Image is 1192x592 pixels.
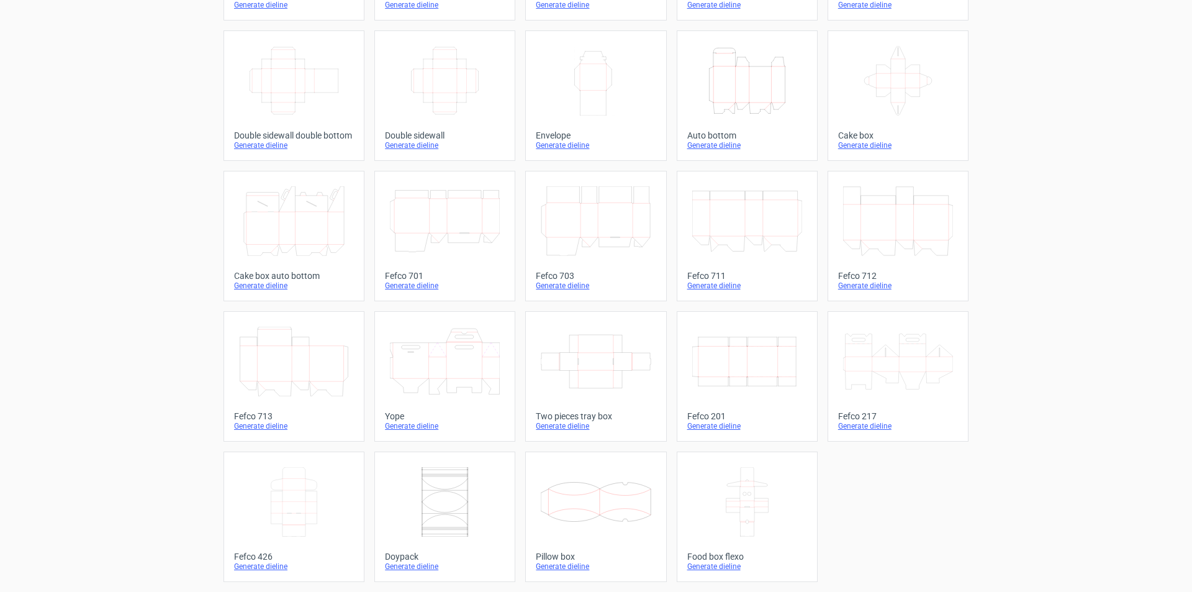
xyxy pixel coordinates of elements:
[525,30,666,161] a: EnvelopeGenerate dieline
[687,281,807,291] div: Generate dieline
[536,271,656,281] div: Fefco 703
[234,130,354,140] div: Double sidewall double bottom
[234,281,354,291] div: Generate dieline
[828,311,968,442] a: Fefco 217Generate dieline
[536,140,656,150] div: Generate dieline
[234,140,354,150] div: Generate dieline
[385,140,505,150] div: Generate dieline
[385,562,505,572] div: Generate dieline
[385,411,505,421] div: Yope
[687,130,807,140] div: Auto bottom
[234,411,354,421] div: Fefco 713
[677,30,818,161] a: Auto bottomGenerate dieline
[525,452,666,582] a: Pillow boxGenerate dieline
[234,552,354,562] div: Fefco 426
[838,411,958,421] div: Fefco 217
[536,130,656,140] div: Envelope
[687,271,807,281] div: Fefco 711
[223,452,364,582] a: Fefco 426Generate dieline
[838,130,958,140] div: Cake box
[536,421,656,431] div: Generate dieline
[385,281,505,291] div: Generate dieline
[374,452,515,582] a: DoypackGenerate dieline
[687,421,807,431] div: Generate dieline
[385,271,505,281] div: Fefco 701
[234,562,354,572] div: Generate dieline
[234,421,354,431] div: Generate dieline
[687,411,807,421] div: Fefco 201
[525,311,666,442] a: Two pieces tray boxGenerate dieline
[838,271,958,281] div: Fefco 712
[385,130,505,140] div: Double sidewall
[223,311,364,442] a: Fefco 713Generate dieline
[838,421,958,431] div: Generate dieline
[374,171,515,301] a: Fefco 701Generate dieline
[385,421,505,431] div: Generate dieline
[838,140,958,150] div: Generate dieline
[536,562,656,572] div: Generate dieline
[677,311,818,442] a: Fefco 201Generate dieline
[687,140,807,150] div: Generate dieline
[828,171,968,301] a: Fefco 712Generate dieline
[223,30,364,161] a: Double sidewall double bottomGenerate dieline
[838,281,958,291] div: Generate dieline
[223,171,364,301] a: Cake box auto bottomGenerate dieline
[687,562,807,572] div: Generate dieline
[374,311,515,442] a: YopeGenerate dieline
[687,552,807,562] div: Food box flexo
[525,171,666,301] a: Fefco 703Generate dieline
[677,452,818,582] a: Food box flexoGenerate dieline
[385,552,505,562] div: Doypack
[828,30,968,161] a: Cake boxGenerate dieline
[536,411,656,421] div: Two pieces tray box
[677,171,818,301] a: Fefco 711Generate dieline
[234,271,354,281] div: Cake box auto bottom
[536,281,656,291] div: Generate dieline
[374,30,515,161] a: Double sidewallGenerate dieline
[536,552,656,562] div: Pillow box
